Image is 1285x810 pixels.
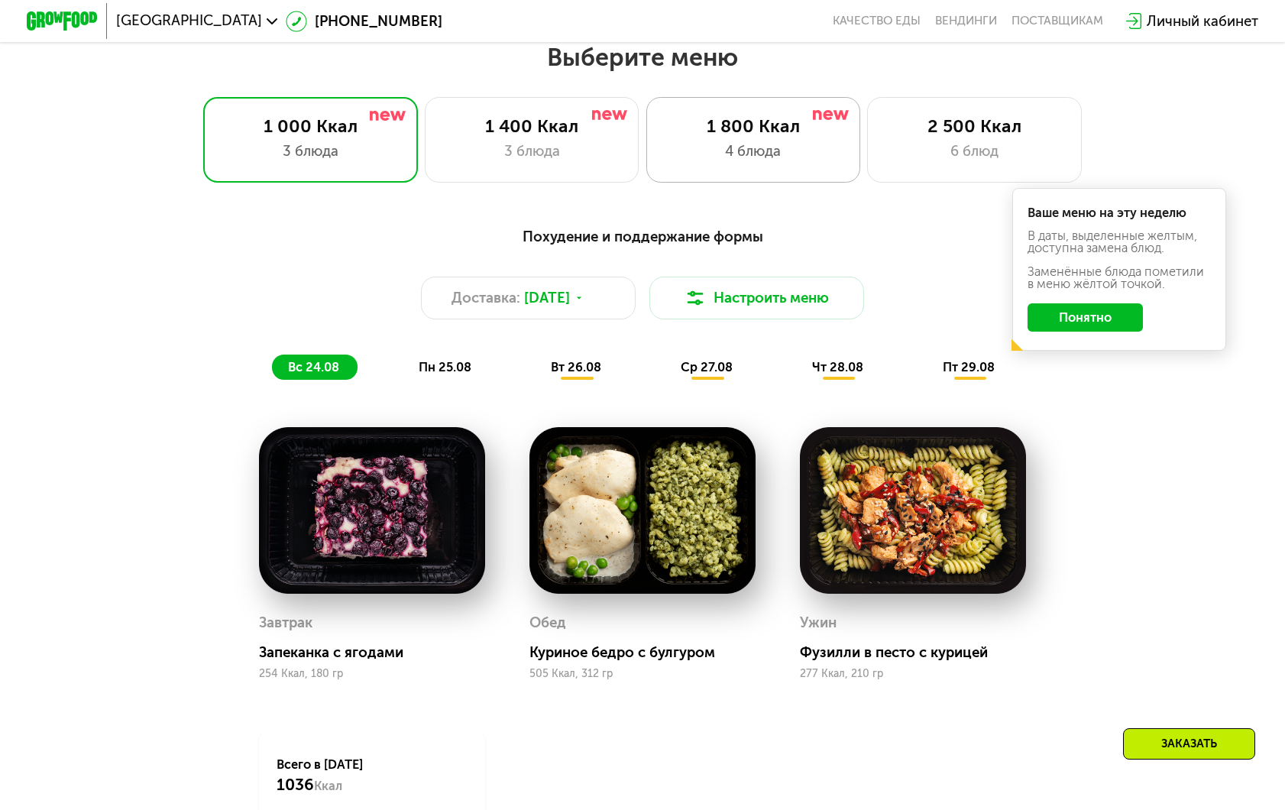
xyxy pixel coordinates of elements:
[935,14,997,28] a: Вендинги
[443,141,620,162] div: 3 блюда
[1011,14,1103,28] div: поставщикам
[800,668,1026,680] div: 277 Ккал, 210 гр
[1123,728,1255,760] div: Заказать
[259,668,485,680] div: 254 Ккал, 180 гр
[529,668,756,680] div: 505 Ккал, 312 гр
[1028,230,1210,255] div: В даты, выделенные желтым, доступна замена блюд.
[1028,207,1210,219] div: Ваше меню на эту неделю
[277,756,467,795] div: Всего в [DATE]
[419,360,471,374] span: пн 25.08
[286,11,442,32] a: [PHONE_NUMBER]
[452,287,520,309] span: Доставка:
[529,609,566,636] div: Обед
[443,115,620,137] div: 1 400 Ккал
[314,779,342,793] span: Ккал
[277,775,314,794] span: 1036
[886,115,1063,137] div: 2 500 Ккал
[833,14,921,28] a: Качество еды
[222,141,400,162] div: 3 блюда
[551,360,601,374] span: вт 26.08
[681,360,733,374] span: ср 27.08
[665,141,842,162] div: 4 блюда
[57,42,1228,73] h2: Выберите меню
[524,287,570,309] span: [DATE]
[649,277,863,319] button: Настроить меню
[665,115,842,137] div: 1 800 Ккал
[116,14,262,28] span: [GEOGRAPHIC_DATA]
[1028,266,1210,291] div: Заменённые блюда пометили в меню жёлтой точкой.
[529,643,770,661] div: Куриное бедро с булгуром
[222,115,400,137] div: 1 000 Ккал
[259,609,312,636] div: Завтрак
[259,643,500,661] div: Запеканка с ягодами
[1147,11,1258,32] div: Личный кабинет
[115,225,1171,248] div: Похудение и поддержание формы
[812,360,863,374] span: чт 28.08
[288,360,339,374] span: вс 24.08
[800,609,837,636] div: Ужин
[943,360,995,374] span: пт 29.08
[1028,303,1143,332] button: Понятно
[886,141,1063,162] div: 6 блюд
[800,643,1041,661] div: Фузилли в песто с курицей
